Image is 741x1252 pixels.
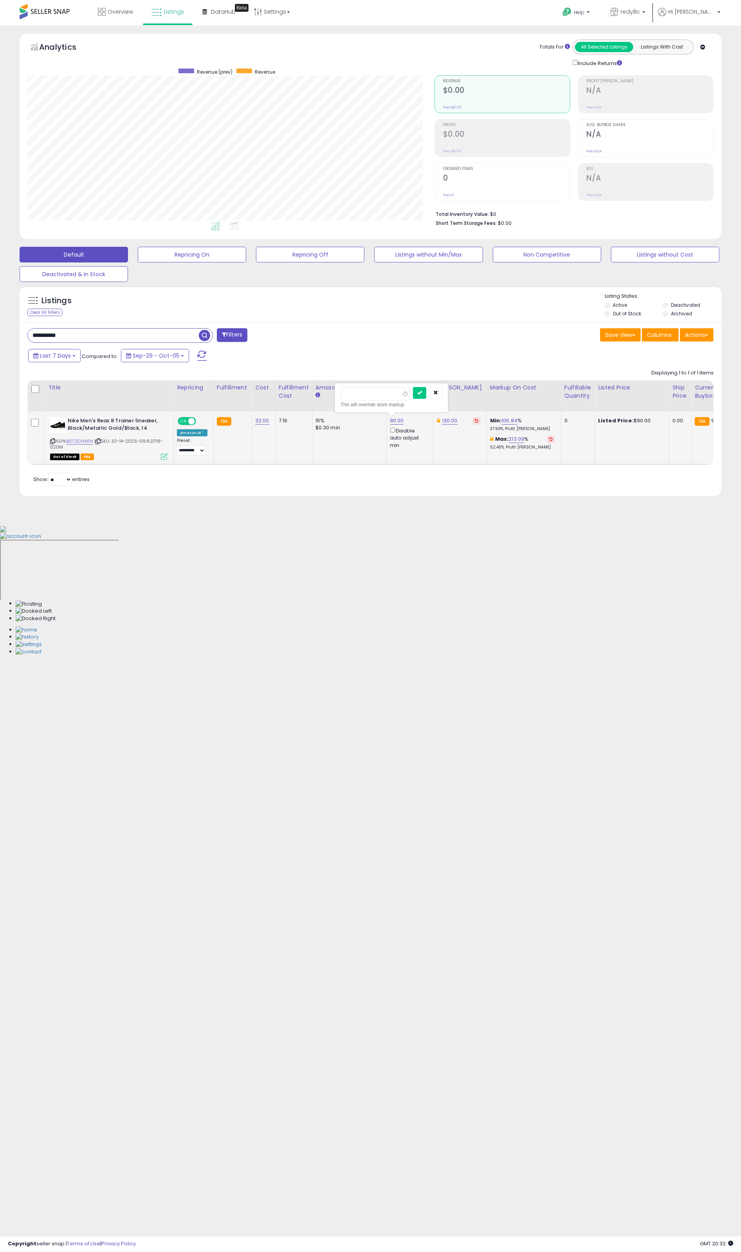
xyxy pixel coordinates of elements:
small: Prev: $0.00 [443,105,462,110]
span: DataHub [211,8,236,16]
img: Docked Right [16,615,56,622]
span: 90 [712,417,718,424]
h2: N/A [587,86,713,96]
h5: Analytics [39,42,92,54]
div: Disable auto adjust min [390,426,427,449]
p: Listing States: [605,293,721,300]
button: Sep-29 - Oct-05 [121,349,189,362]
img: Settings [16,641,42,648]
span: Revenue (prev) [197,69,233,75]
div: Include Returns [567,58,631,67]
label: Out of Stock [613,310,641,317]
h2: N/A [587,130,713,140]
div: Totals For [539,43,570,51]
a: 32.00 [255,417,269,425]
a: B07DCN441N [66,438,93,445]
span: OFF [195,418,207,425]
button: Repricing On [138,247,246,262]
div: % [490,436,555,450]
img: 3182obvs1RL._SL40_.jpg [50,417,66,433]
a: 213.09 [509,435,525,443]
a: 130.00 [442,417,458,425]
a: Hi [PERSON_NAME] [658,8,721,25]
div: Ship Price [672,384,688,400]
span: Profit [443,123,570,127]
a: 90.00 [390,417,404,425]
div: Amazon Fees [316,384,383,392]
span: | SKU: 32-14-2025-09.621716-020M [50,438,163,450]
button: Listings With Cost [633,42,691,52]
span: Listings [164,8,184,16]
img: Home [16,626,37,634]
div: $90.00 [598,417,663,424]
div: Repricing [177,384,210,392]
b: Nike Men's Reax 8 Trainer Sneaker, Black/Metallic Gold/Black, 14 [68,417,163,434]
a: Help [556,1,598,25]
span: Last 7 Days [40,352,71,360]
p: 52.45% Profit [PERSON_NAME] [490,445,555,450]
span: Profit [PERSON_NAME] [587,79,713,83]
span: Columns [647,331,672,339]
label: Archived [671,310,692,317]
span: Revenue [255,69,275,75]
div: Amazon AI * [177,429,207,436]
span: ROI [587,167,713,171]
div: ASIN: [50,417,168,459]
span: $0.00 [498,219,512,227]
button: Listings without Min/Max [374,247,483,262]
div: 15% [316,417,380,424]
b: Listed Price: [598,417,634,424]
div: Displaying 1 to 1 of 1 items [651,369,714,377]
button: Deactivated & In Stock [20,266,128,282]
div: Listed Price [598,384,666,392]
b: Min: [490,417,502,424]
span: Hi [PERSON_NAME] [668,8,715,16]
button: Repricing Off [256,247,364,262]
p: 37.99% Profit [PERSON_NAME] [490,426,555,432]
h5: Listings [41,295,72,306]
img: Contact [16,648,41,656]
span: Ordered Items [443,167,570,171]
button: Actions [680,328,714,342]
small: Prev: N/A [587,193,602,197]
div: Preset: [177,438,207,456]
button: Filters [217,328,247,342]
img: Floating [16,601,42,608]
h2: 0 [443,174,570,184]
img: History [16,633,39,641]
span: Show: entries [33,476,90,483]
button: Default [20,247,128,262]
span: All listings that are currently out of stock and unavailable for purchase on Amazon [50,454,79,460]
div: Title [48,384,170,392]
label: Active [613,302,627,308]
small: Prev: 0 [443,193,454,197]
i: Get Help [562,7,572,17]
h2: $0.00 [443,130,570,140]
div: Tooltip anchor [235,4,249,12]
button: Last 7 Days [28,349,81,362]
button: Columns [642,328,679,342]
div: [PERSON_NAME] [437,384,483,392]
small: FBA [695,417,709,426]
div: Clear All Filters [27,309,62,316]
span: ON [178,418,188,425]
div: This will override store markup [341,401,442,409]
span: Sep-29 - Oct-05 [133,352,179,360]
div: Cost [255,384,272,392]
b: Short Term Storage Fees: [436,220,497,226]
small: Prev: $0.00 [443,149,462,154]
button: Save View [600,328,641,342]
h2: N/A [587,174,713,184]
div: 7.16 [279,417,306,424]
div: 0.00 [672,417,685,424]
span: Avg. Buybox Share [587,123,713,127]
li: $0 [436,209,708,218]
small: Prev: N/A [587,105,602,110]
span: FBA [81,454,94,460]
th: The percentage added to the cost of goods (COGS) that forms the calculator for Min & Max prices. [487,380,561,411]
small: FBA [217,417,231,426]
button: Non Competitive [493,247,601,262]
div: Markup on Cost [490,384,558,392]
a: 106.84 [501,417,517,425]
div: Fulfillment [217,384,249,392]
